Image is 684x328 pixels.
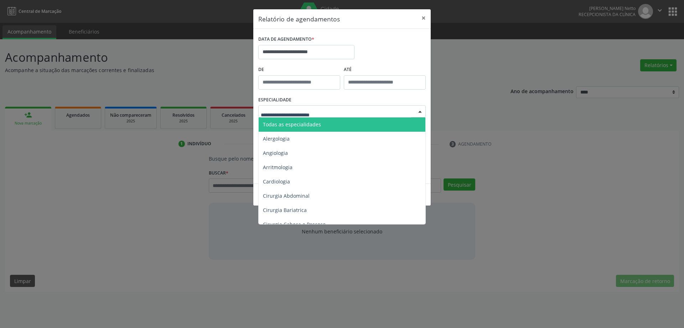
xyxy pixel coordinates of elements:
[258,95,291,106] label: ESPECIALIDADE
[263,221,326,228] span: Cirurgia Cabeça e Pescoço
[263,207,307,213] span: Cirurgia Bariatrica
[263,178,290,185] span: Cardiologia
[258,14,340,24] h5: Relatório de agendamentos
[263,164,292,171] span: Arritmologia
[263,150,288,156] span: Angiologia
[263,135,290,142] span: Alergologia
[263,121,321,128] span: Todas as especialidades
[258,64,340,75] label: De
[344,64,426,75] label: ATÉ
[263,192,310,199] span: Cirurgia Abdominal
[416,9,431,27] button: Close
[258,34,314,45] label: DATA DE AGENDAMENTO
